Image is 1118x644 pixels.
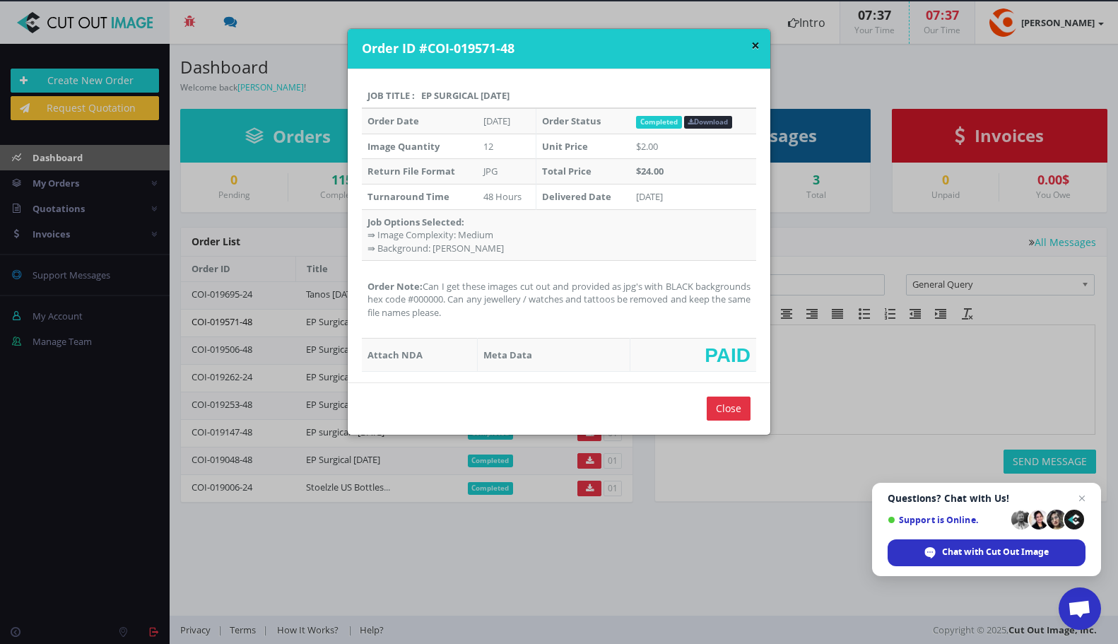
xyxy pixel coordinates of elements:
[1059,587,1101,630] div: Open chat
[362,40,760,58] h4: Order ID #COI-019571-48
[630,184,756,209] td: [DATE]
[367,190,449,203] strong: Turnaround Time
[367,165,455,177] strong: Return File Format
[888,539,1085,566] div: Chat with Cut Out Image
[367,115,419,127] strong: Order Date
[362,261,756,339] td: Can I get these images cut out and provided as jpg's with BLACK backgrounds hex code #000000. Can...
[483,349,532,361] strong: Meta Data
[705,344,751,365] span: PAID
[684,116,733,129] a: Download
[707,397,751,421] input: Close
[362,83,756,109] th: Job Title : EP Surgical [DATE]
[630,134,756,159] td: $2.00
[888,515,1006,525] span: Support is Online.
[942,546,1049,558] span: Chat with Cut Out Image
[367,216,464,228] strong: Job Options Selected:
[542,115,601,127] strong: Order Status
[478,184,536,209] td: 48 Hours
[636,116,682,129] span: Completed
[636,165,664,177] strong: $24.00
[483,140,493,153] span: 12
[367,280,423,293] strong: Order Note:
[362,209,756,261] td: ⇛ Image Complexity: Medium ⇛ Background: [PERSON_NAME]
[478,108,536,134] td: [DATE]
[888,493,1085,504] span: Questions? Chat with Us!
[367,349,423,361] strong: Attach NDA
[751,38,760,53] button: ×
[542,190,611,203] strong: Delivered Date
[542,165,592,177] strong: Total Price
[478,159,536,185] td: JPG
[542,140,588,153] strong: Unit Price
[1073,490,1090,507] span: Close chat
[367,140,440,153] strong: Image Quantity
